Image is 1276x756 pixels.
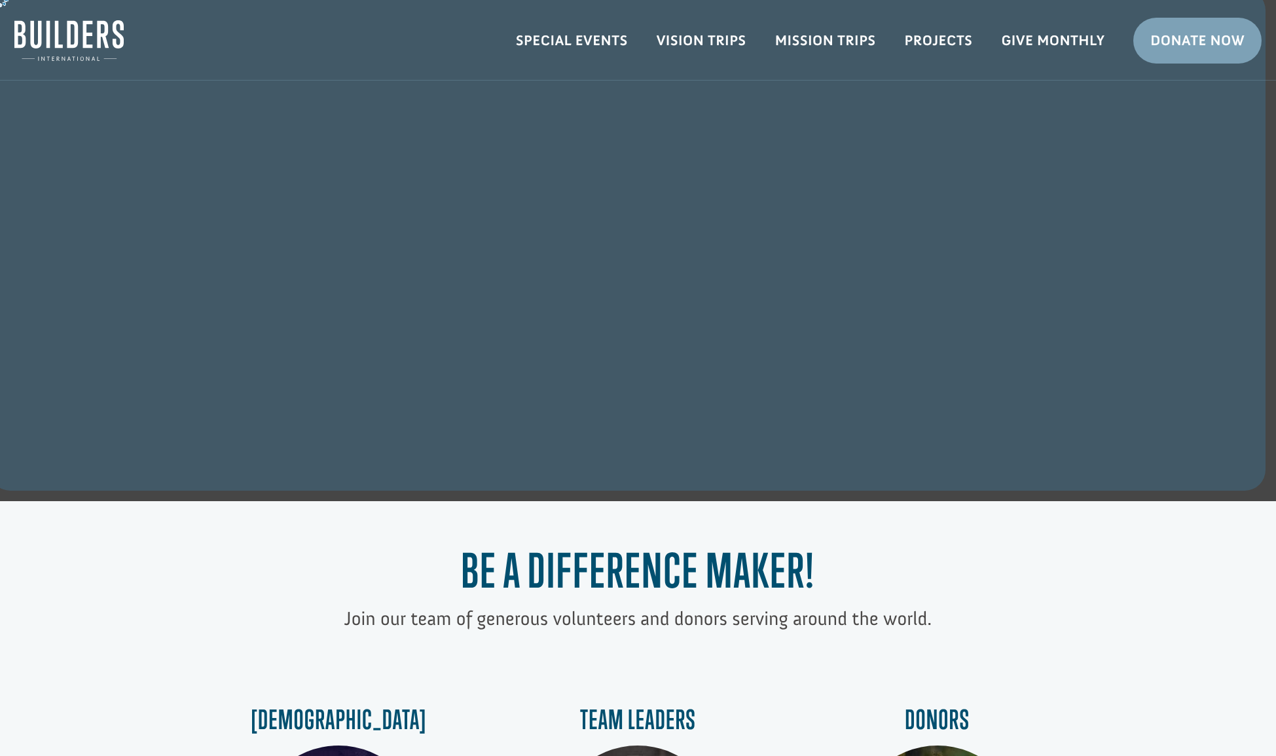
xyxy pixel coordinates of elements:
a: Special Events [501,22,642,60]
img: Builders International [14,20,124,61]
a: Mission Trips [761,22,890,60]
a: Vision Trips [642,22,761,60]
a: Projects [890,22,987,60]
a: Donate Now [1133,18,1262,64]
h3: [DEMOGRAPHIC_DATA] [213,704,465,742]
a: Give Monthly [987,22,1119,60]
h3: Donors [811,704,1064,742]
h3: Team Leaders [512,704,765,742]
span: Join our team of generous volunteers and donors serving around the world. [344,607,932,630]
h1: Be a Difference Maker! [285,543,992,604]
